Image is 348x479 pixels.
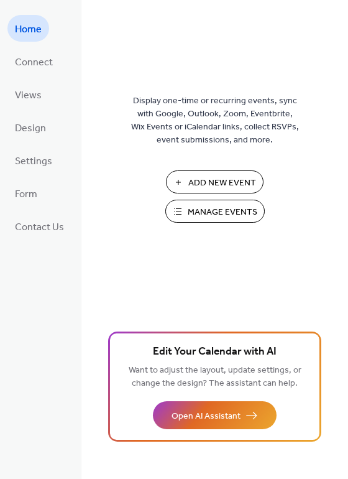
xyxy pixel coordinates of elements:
a: Form [7,180,45,207]
a: Contact Us [7,213,71,240]
span: Form [15,185,37,204]
span: Views [15,86,42,105]
span: Want to adjust the layout, update settings, or change the design? The assistant can help. [129,362,301,392]
span: Contact Us [15,218,64,237]
span: Edit Your Calendar with AI [153,343,277,361]
a: Settings [7,147,60,174]
span: Home [15,20,42,39]
a: Connect [7,48,60,75]
span: Manage Events [188,206,257,219]
button: Open AI Assistant [153,401,277,429]
button: Manage Events [165,200,265,223]
span: Connect [15,53,53,72]
span: Add New Event [188,177,256,190]
button: Add New Event [166,170,263,193]
a: Home [7,15,49,42]
a: Views [7,81,49,108]
a: Design [7,114,53,141]
span: Settings [15,152,52,171]
span: Design [15,119,46,138]
span: Display one-time or recurring events, sync with Google, Outlook, Zoom, Eventbrite, Wix Events or ... [131,95,299,147]
span: Open AI Assistant [172,410,240,423]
